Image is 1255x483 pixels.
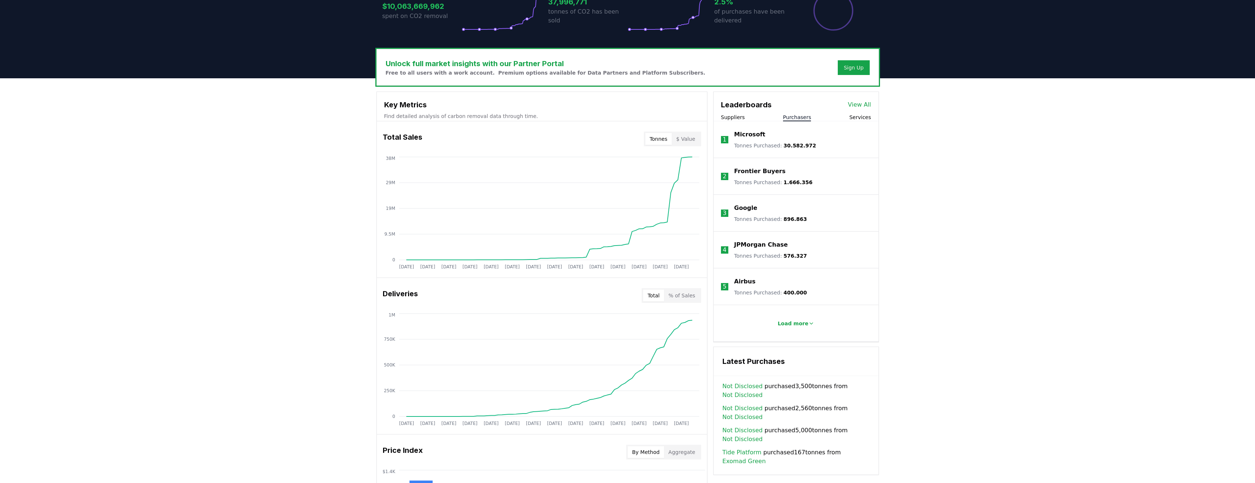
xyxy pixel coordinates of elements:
[653,264,668,269] tspan: [DATE]
[589,264,604,269] tspan: [DATE]
[547,264,562,269] tspan: [DATE]
[386,58,706,69] h3: Unlock full market insights with our Partner Portal
[734,215,807,223] p: Tonnes Purchased :
[384,362,396,368] tspan: 500K
[386,69,706,76] p: Free to all users with a work account. Premium options available for Data Partners and Platform S...
[734,204,757,212] a: Google
[653,421,668,426] tspan: [DATE]
[610,421,625,426] tspan: [DATE]
[382,1,462,12] h3: $10,063,669,962
[441,421,456,426] tspan: [DATE]
[382,12,462,21] p: spent on CO2 removal
[384,388,396,393] tspan: 250K
[844,64,863,71] a: Sign Up
[722,426,870,444] span: purchased 5,000 tonnes from
[734,289,807,296] p: Tonnes Purchased :
[734,179,812,186] p: Tonnes Purchased :
[783,143,816,149] span: 30.582.972
[783,253,807,259] span: 576.327
[628,446,664,458] button: By Method
[399,264,414,269] tspan: [DATE]
[643,290,664,301] button: Total
[723,209,726,218] p: 3
[386,156,395,161] tspan: 38M
[399,421,414,426] tspan: [DATE]
[722,356,870,367] h3: Latest Purchases
[721,99,772,110] h3: Leaderboards
[783,114,811,121] button: Purchasers
[441,264,456,269] tspan: [DATE]
[849,114,871,121] button: Services
[631,264,646,269] tspan: [DATE]
[383,132,422,146] h3: Total Sales
[386,180,395,185] tspan: 29M
[674,421,689,426] tspan: [DATE]
[734,167,786,176] a: Frontier Buyers
[734,130,765,139] a: Microsoft
[783,216,807,222] span: 896.863
[723,172,726,181] p: 2
[783,179,812,185] span: 1.666.356
[723,282,726,291] p: 5
[383,288,418,303] h3: Deliveries
[722,426,763,435] a: Not Disclosed
[734,277,755,286] a: Airbus
[722,391,763,400] a: Not Disclosed
[734,252,807,260] p: Tonnes Purchased :
[631,421,646,426] tspan: [DATE]
[722,404,870,422] span: purchased 2,560 tonnes from
[783,290,807,296] span: 400.000
[722,448,761,457] a: Tide Platform
[610,264,625,269] tspan: [DATE]
[714,7,794,25] p: of purchases have been delivered
[734,240,788,249] p: JPMorgan Chase
[589,421,604,426] tspan: [DATE]
[722,413,763,422] a: Not Disclosed
[778,320,808,327] p: Load more
[384,99,700,110] h3: Key Metrics
[568,264,583,269] tspan: [DATE]
[383,445,423,459] h3: Price Index
[722,457,766,466] a: Exomad Green
[772,316,820,331] button: Load more
[382,469,396,474] tspan: $1.4K
[384,112,700,120] p: Find detailed analysis of carbon removal data through time.
[547,421,562,426] tspan: [DATE]
[505,421,520,426] tspan: [DATE]
[723,135,726,144] p: 1
[392,414,395,419] tspan: 0
[483,421,498,426] tspan: [DATE]
[505,264,520,269] tspan: [DATE]
[386,206,395,211] tspan: 19M
[672,133,700,145] button: $ Value
[664,446,700,458] button: Aggregate
[568,421,583,426] tspan: [DATE]
[734,142,816,149] p: Tonnes Purchased :
[721,114,745,121] button: Suppliers
[384,337,396,342] tspan: 750K
[722,448,870,466] span: purchased 167 tonnes from
[389,312,395,318] tspan: 1M
[483,264,498,269] tspan: [DATE]
[420,421,435,426] tspan: [DATE]
[384,232,395,237] tspan: 9.5M
[420,264,435,269] tspan: [DATE]
[462,264,477,269] tspan: [DATE]
[526,421,541,426] tspan: [DATE]
[548,7,628,25] p: tonnes of CO2 has been sold
[392,257,395,262] tspan: 0
[664,290,700,301] button: % of Sales
[462,421,477,426] tspan: [DATE]
[722,382,763,391] a: Not Disclosed
[674,264,689,269] tspan: [DATE]
[723,246,726,254] p: 4
[526,264,541,269] tspan: [DATE]
[848,100,871,109] a: View All
[722,435,763,444] a: Not Disclosed
[838,60,869,75] button: Sign Up
[722,404,763,413] a: Not Disclosed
